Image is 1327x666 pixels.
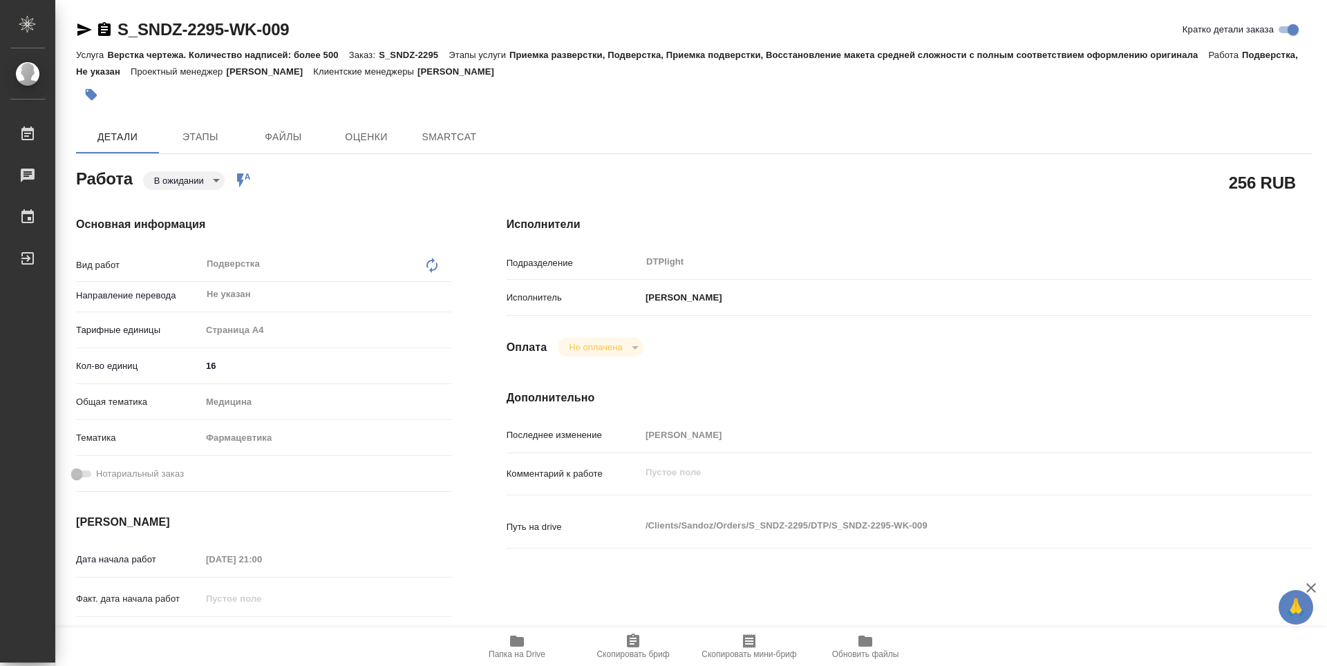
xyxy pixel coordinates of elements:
[489,649,545,659] span: Папка на Drive
[76,431,201,445] p: Тематика
[379,50,449,60] p: S_SNDZ-2295
[807,627,923,666] button: Обновить файлы
[76,165,133,190] h2: Работа
[507,390,1312,406] h4: Дополнительно
[832,649,899,659] span: Обновить файлы
[416,129,482,146] span: SmartCat
[333,129,399,146] span: Оценки
[1208,50,1242,60] p: Работа
[76,514,451,531] h4: [PERSON_NAME]
[76,359,201,373] p: Кол-во единиц
[691,627,807,666] button: Скопировать мини-бриф
[96,467,184,481] span: Нотариальный заказ
[507,256,641,270] p: Подразделение
[201,356,451,376] input: ✎ Введи что-нибудь
[96,21,113,38] button: Скопировать ссылку
[131,66,226,77] p: Проектный менеджер
[76,79,106,110] button: Добавить тэг
[201,549,322,569] input: Пустое поле
[201,318,451,342] div: Страница А4
[349,50,379,60] p: Заказ:
[507,216,1312,233] h4: Исполнители
[84,129,151,146] span: Детали
[565,341,626,353] button: Не оплачена
[641,291,722,305] p: [PERSON_NAME]
[507,291,641,305] p: Исполнитель
[76,289,201,303] p: Направление перевода
[1284,593,1308,622] span: 🙏
[459,627,575,666] button: Папка на Drive
[507,520,641,534] p: Путь на drive
[641,425,1245,445] input: Пустое поле
[1229,171,1296,194] h2: 256 RUB
[201,589,322,609] input: Пустое поле
[509,50,1208,60] p: Приемка разверстки, Подверстка, Приемка подверстки, Восстановление макета средней сложности с пол...
[76,592,201,606] p: Факт. дата начала работ
[201,625,322,645] input: Пустое поле
[417,66,505,77] p: [PERSON_NAME]
[76,216,451,233] h4: Основная информация
[107,50,348,60] p: Верстка чертежа. Количество надписей: более 500
[150,175,208,187] button: В ожидании
[575,627,691,666] button: Скопировать бриф
[226,66,313,77] p: [PERSON_NAME]
[507,428,641,442] p: Последнее изменение
[76,50,107,60] p: Услуга
[76,323,201,337] p: Тарифные единицы
[558,338,643,356] div: В ожидании
[76,395,201,409] p: Общая тематика
[1183,23,1274,37] span: Кратко детали заказа
[201,390,451,414] div: Медицина
[167,129,234,146] span: Этапы
[250,129,317,146] span: Файлы
[313,66,417,77] p: Клиентские менеджеры
[449,50,509,60] p: Этапы услуги
[76,553,201,567] p: Дата начала работ
[117,20,289,39] a: S_SNDZ-2295-WK-009
[76,258,201,272] p: Вид работ
[507,467,641,481] p: Комментарий к работе
[596,649,669,659] span: Скопировать бриф
[201,426,451,450] div: Фармацевтика
[702,649,796,659] span: Скопировать мини-бриф
[76,21,93,38] button: Скопировать ссылку для ЯМессенджера
[641,514,1245,537] textarea: /Clients/Sandoz/Orders/S_SNDZ-2295/DTP/S_SNDZ-2295-WK-009
[507,339,547,356] h4: Оплата
[1279,590,1313,625] button: 🙏
[143,171,225,190] div: В ожидании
